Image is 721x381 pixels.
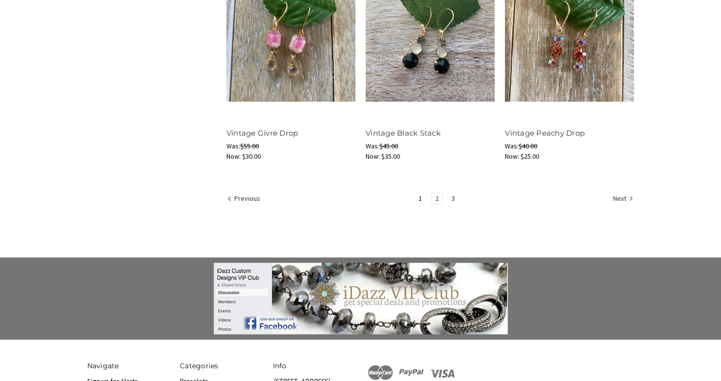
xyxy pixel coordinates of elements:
[242,152,261,161] span: $30.00
[505,152,519,161] span: Now:
[610,193,634,206] a: Next
[505,128,585,138] a: Vintage Peachy Drop
[240,142,259,150] span: $55.00
[273,361,356,371] h5: Info
[226,128,298,138] a: Vintage Givre Drop
[67,263,655,334] a: Join the group!
[180,361,263,371] h5: Categories
[381,152,400,161] span: $35.00
[379,142,398,150] span: $45.00
[87,361,170,371] h5: Navigate
[226,192,634,206] nav: pagination
[505,141,634,151] div: Was:
[227,193,264,206] a: Previous
[415,193,425,204] a: Page 1 of 3
[366,128,441,138] a: Vintage Black Stack
[448,193,458,204] a: Page 3 of 3
[366,141,495,151] div: Was:
[366,152,380,161] span: Now:
[226,152,241,161] span: Now:
[226,141,355,151] div: Was:
[519,142,537,150] span: $40.00
[432,193,442,204] a: Page 2 of 3
[521,152,539,161] span: $25.00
